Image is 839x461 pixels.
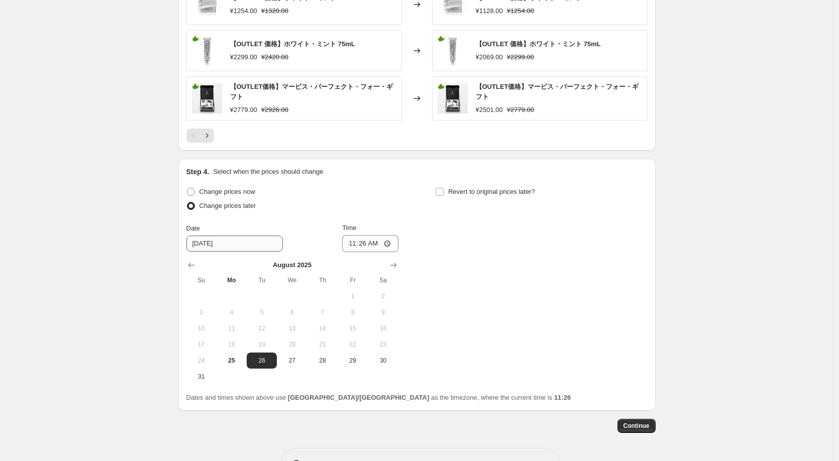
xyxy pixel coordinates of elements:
span: 22 [342,340,364,349]
strike: ¥2299.00 [507,52,534,62]
input: 12:00 [342,235,398,252]
button: Tuesday August 5 2025 [247,304,277,320]
button: Show previous month, July 2025 [184,258,198,272]
button: Monday August 18 2025 [217,336,247,353]
nav: Pagination [186,129,214,143]
span: 21 [311,340,334,349]
button: Today Monday August 25 2025 [217,353,247,369]
button: Sunday August 31 2025 [186,369,217,385]
button: Monday August 4 2025 [217,304,247,320]
button: Thursday August 14 2025 [307,320,338,336]
button: Sunday August 24 2025 [186,353,217,369]
span: 4 [221,308,243,316]
span: Change prices now [199,188,255,195]
img: perfectforeco_80x.png [438,83,468,113]
span: 【OUTLET 価格】ホワイト・ミント 75mL [230,40,355,48]
span: 8 [342,308,364,316]
th: Wednesday [277,272,307,288]
span: Change prices later [199,202,256,209]
span: 27 [281,357,303,365]
span: 20 [281,340,303,349]
span: 14 [311,324,334,332]
th: Saturday [368,272,398,288]
span: 31 [190,373,213,381]
span: 1 [342,292,364,300]
span: Revert to original prices later? [448,188,535,195]
span: 17 [190,340,213,349]
button: Wednesday August 20 2025 [277,336,307,353]
button: Next [200,129,214,143]
button: Saturday August 23 2025 [368,336,398,353]
button: Saturday August 2 2025 [368,288,398,304]
span: 6 [281,308,303,316]
span: 13 [281,324,303,332]
th: Monday [217,272,247,288]
button: Sunday August 10 2025 [186,320,217,336]
span: 2 [372,292,394,300]
button: Sunday August 17 2025 [186,336,217,353]
strike: ¥2926.00 [261,105,288,115]
span: 25 [221,357,243,365]
span: 3 [190,308,213,316]
button: Sunday August 3 2025 [186,304,217,320]
span: Time [342,224,356,232]
button: Friday August 22 2025 [338,336,368,353]
span: 9 [372,308,394,316]
span: Su [190,276,213,284]
button: Monday August 11 2025 [217,320,247,336]
button: Thursday August 7 2025 [307,304,338,320]
button: Tuesday August 19 2025 [247,336,277,353]
span: 29 [342,357,364,365]
button: Wednesday August 27 2025 [277,353,307,369]
button: Saturday August 30 2025 [368,353,398,369]
span: 【OUTLET 価格】ホワイト・ミント 75mL [476,40,601,48]
span: Mo [221,276,243,284]
p: Select when the prices should change [213,167,323,177]
button: Friday August 1 2025 [338,288,368,304]
span: 30 [372,357,394,365]
button: Thursday August 21 2025 [307,336,338,353]
div: ¥2779.00 [230,105,257,115]
button: Wednesday August 6 2025 [277,304,307,320]
button: Tuesday August 12 2025 [247,320,277,336]
span: Fr [342,276,364,284]
span: 【OUTLET価格】マービス・パーフェクト・フォー・ギフト [230,83,393,100]
button: Friday August 29 2025 [338,353,368,369]
div: ¥1254.00 [230,6,257,16]
span: Dates and times shown above use as the timezone, where the current time is [186,394,571,401]
span: Continue [623,422,650,430]
span: 23 [372,340,394,349]
img: 1_173e1cb6-2052-434e-ad18-6f09f96cc4c0_80x.png [192,36,222,66]
span: 16 [372,324,394,332]
span: 26 [251,357,273,365]
button: Friday August 8 2025 [338,304,368,320]
strike: ¥2779.00 [507,105,534,115]
span: Tu [251,276,273,284]
button: Saturday August 9 2025 [368,304,398,320]
span: 24 [190,357,213,365]
div: ¥2299.00 [230,52,257,62]
th: Thursday [307,272,338,288]
button: Show next month, September 2025 [386,258,400,272]
div: ¥1128.00 [476,6,503,16]
th: Friday [338,272,368,288]
h2: Step 4. [186,167,209,177]
b: 11:26 [554,394,571,401]
span: Th [311,276,334,284]
span: 11 [221,324,243,332]
div: ¥2501.00 [476,105,503,115]
button: Saturday August 16 2025 [368,320,398,336]
button: Thursday August 28 2025 [307,353,338,369]
span: Date [186,224,200,232]
th: Tuesday [247,272,277,288]
b: [GEOGRAPHIC_DATA]/[GEOGRAPHIC_DATA] [288,394,429,401]
span: Sa [372,276,394,284]
span: 7 [311,308,334,316]
button: Tuesday August 26 2025 [247,353,277,369]
span: 19 [251,340,273,349]
input: 8/25/2025 [186,236,283,252]
span: 12 [251,324,273,332]
button: Wednesday August 13 2025 [277,320,307,336]
strike: ¥2420.00 [261,52,288,62]
span: 18 [221,340,243,349]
